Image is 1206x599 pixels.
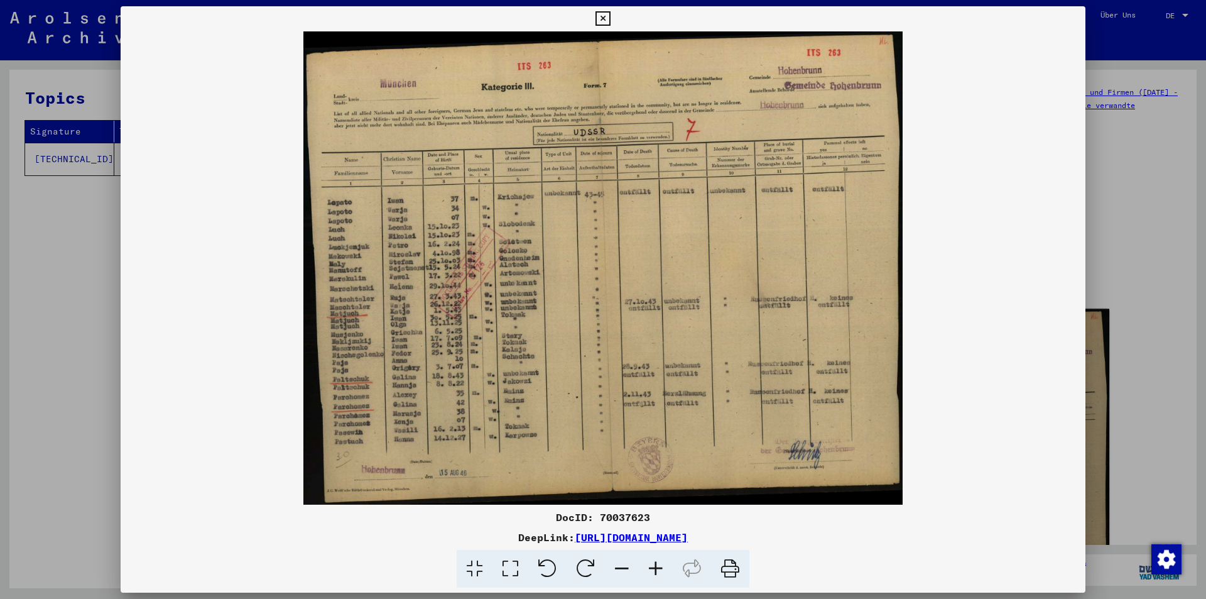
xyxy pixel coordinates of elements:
[121,510,1085,525] div: DocID: 70037623
[575,531,688,544] a: [URL][DOMAIN_NAME]
[121,530,1085,545] div: DeepLink:
[1151,544,1181,574] div: Zustimmung ändern
[121,31,1085,505] img: 001.jpg
[1151,544,1182,574] img: Zustimmung ändern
